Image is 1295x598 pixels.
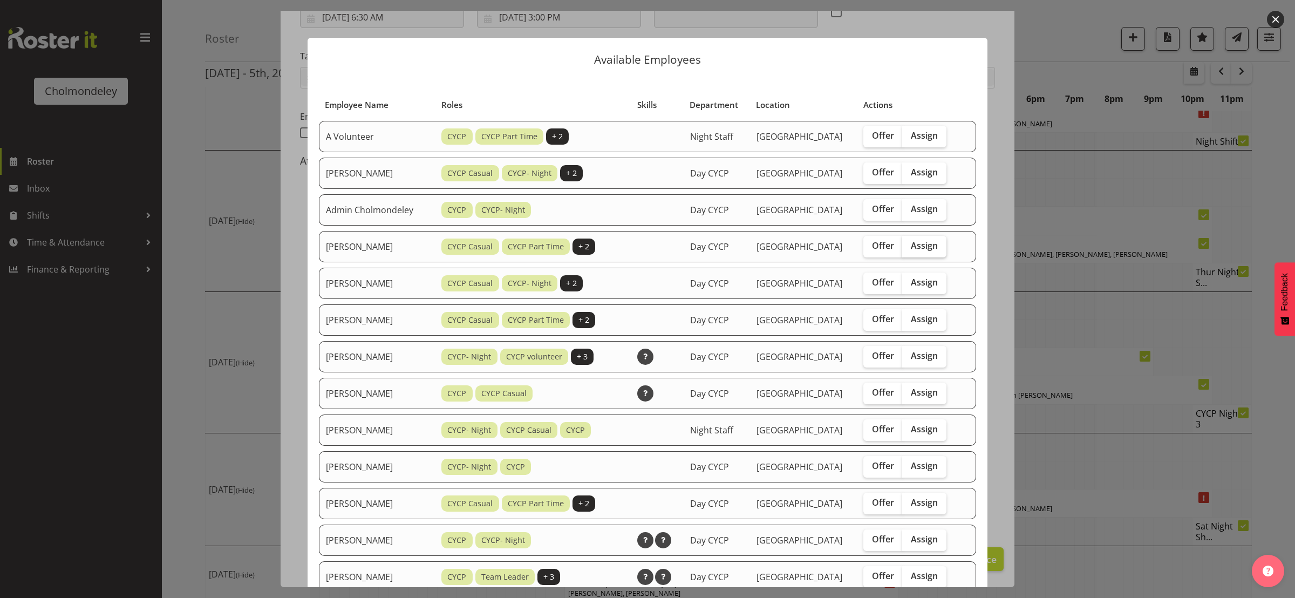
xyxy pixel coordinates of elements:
[911,424,938,434] span: Assign
[690,277,729,289] span: Day CYCP
[325,99,388,111] span: Employee Name
[872,203,894,214] span: Offer
[319,231,435,262] td: [PERSON_NAME]
[506,351,562,363] span: CYCP volunteer
[447,241,493,253] span: CYCP Casual
[911,350,938,361] span: Assign
[872,497,894,508] span: Offer
[447,314,493,326] span: CYCP Casual
[756,351,842,363] span: [GEOGRAPHIC_DATA]
[1274,262,1295,336] button: Feedback - Show survey
[756,241,842,253] span: [GEOGRAPHIC_DATA]
[508,277,551,289] span: CYCP- Night
[756,571,842,583] span: [GEOGRAPHIC_DATA]
[911,387,938,398] span: Assign
[872,314,894,324] span: Offer
[319,525,435,556] td: [PERSON_NAME]
[756,424,842,436] span: [GEOGRAPHIC_DATA]
[578,241,589,253] span: + 2
[690,424,733,436] span: Night Staff
[543,571,554,583] span: + 3
[447,131,466,142] span: CYCP
[481,204,525,216] span: CYCP- Night
[756,99,790,111] span: Location
[578,498,589,509] span: + 2
[481,534,525,546] span: CYCP- Night
[447,277,493,289] span: CYCP Casual
[447,498,493,509] span: CYCP Casual
[690,351,729,363] span: Day CYCP
[911,460,938,471] span: Assign
[690,131,733,142] span: Night Staff
[319,268,435,299] td: [PERSON_NAME]
[690,534,729,546] span: Day CYCP
[690,167,729,179] span: Day CYCP
[508,167,551,179] span: CYCP- Night
[756,314,842,326] span: [GEOGRAPHIC_DATA]
[319,121,435,152] td: A Volunteer
[566,277,577,289] span: + 2
[690,314,729,326] span: Day CYCP
[578,314,589,326] span: + 2
[319,561,435,593] td: [PERSON_NAME]
[447,461,491,473] span: CYCP- Night
[872,534,894,545] span: Offer
[756,167,842,179] span: [GEOGRAPHIC_DATA]
[447,424,491,436] span: CYCP- Night
[441,99,462,111] span: Roles
[319,194,435,226] td: Admin Cholmondeley
[508,498,564,509] span: CYCP Part Time
[566,167,577,179] span: + 2
[872,130,894,141] span: Offer
[481,571,529,583] span: Team Leader
[911,130,938,141] span: Assign
[872,570,894,581] span: Offer
[756,277,842,289] span: [GEOGRAPHIC_DATA]
[481,131,537,142] span: CYCP Part Time
[756,204,842,216] span: [GEOGRAPHIC_DATA]
[506,424,551,436] span: CYCP Casual
[447,388,466,399] span: CYCP
[319,451,435,483] td: [PERSON_NAME]
[911,314,938,324] span: Assign
[506,461,525,473] span: CYCP
[872,350,894,361] span: Offer
[872,424,894,434] span: Offer
[690,498,729,509] span: Day CYCP
[447,204,466,216] span: CYCP
[690,241,729,253] span: Day CYCP
[690,571,729,583] span: Day CYCP
[690,461,729,473] span: Day CYCP
[756,534,842,546] span: [GEOGRAPHIC_DATA]
[863,99,892,111] span: Actions
[637,99,657,111] span: Skills
[447,351,491,363] span: CYCP- Night
[319,378,435,409] td: [PERSON_NAME]
[872,387,894,398] span: Offer
[508,241,564,253] span: CYCP Part Time
[911,167,938,178] span: Assign
[447,534,466,546] span: CYCP
[690,388,729,399] span: Day CYCP
[872,460,894,471] span: Offer
[319,488,435,519] td: [PERSON_NAME]
[577,351,588,363] span: + 3
[911,534,938,545] span: Assign
[756,131,842,142] span: [GEOGRAPHIC_DATA]
[872,277,894,288] span: Offer
[756,388,842,399] span: [GEOGRAPHIC_DATA]
[911,570,938,581] span: Assign
[756,461,842,473] span: [GEOGRAPHIC_DATA]
[319,341,435,372] td: [PERSON_NAME]
[318,54,977,65] p: Available Employees
[690,99,738,111] span: Department
[319,304,435,336] td: [PERSON_NAME]
[872,240,894,251] span: Offer
[911,240,938,251] span: Assign
[447,167,493,179] span: CYCP Casual
[911,277,938,288] span: Assign
[552,131,563,142] span: + 2
[447,571,466,583] span: CYCP
[1263,566,1273,576] img: help-xxl-2.png
[319,158,435,189] td: [PERSON_NAME]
